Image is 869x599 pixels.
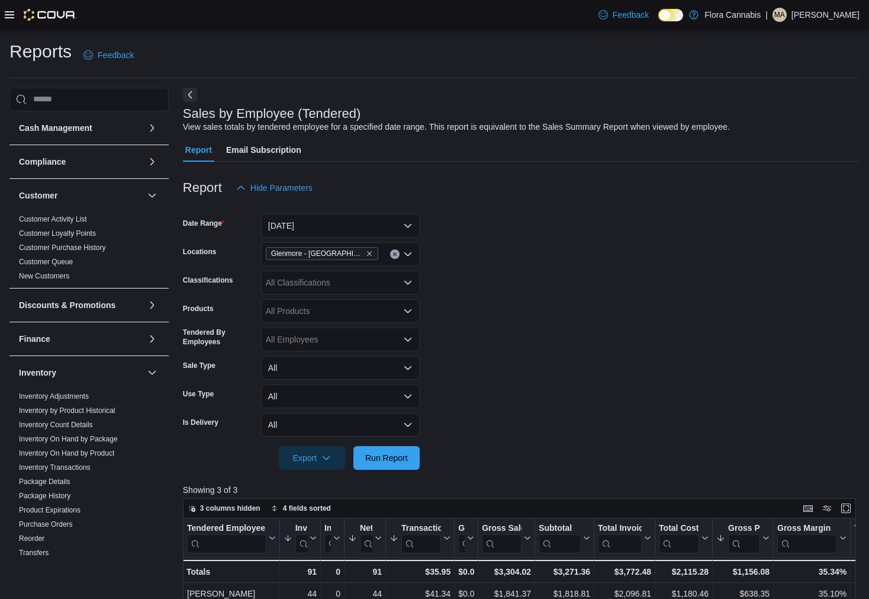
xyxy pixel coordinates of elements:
[482,565,531,579] div: $3,304.02
[261,356,420,380] button: All
[9,40,72,63] h1: Reports
[19,506,81,514] a: Product Expirations
[19,421,93,429] a: Inventory Count Details
[19,520,73,529] span: Purchase Orders
[716,565,770,579] div: $1,156.08
[226,138,301,162] span: Email Subscription
[773,8,787,22] div: Miguel Ambrosio
[324,565,340,579] div: 0
[791,8,860,22] p: [PERSON_NAME]
[19,215,87,223] a: Customer Activity List
[353,446,420,470] button: Run Report
[19,299,143,311] button: Discounts & Promotions
[19,190,143,201] button: Customer
[186,565,276,579] div: Totals
[19,463,91,472] a: Inventory Transactions
[820,501,834,515] button: Display options
[187,523,276,553] button: Tendered Employee
[659,523,699,553] div: Total Cost
[19,435,118,443] a: Inventory On Hand by Package
[19,477,70,486] span: Package Details
[659,523,709,553] button: Total Cost
[594,3,654,27] a: Feedback
[183,181,222,195] h3: Report
[19,534,44,543] span: Reorder
[777,565,847,579] div: 35.34%
[295,523,307,534] div: Invoices Sold
[19,257,73,267] span: Customer Queue
[145,332,159,346] button: Finance
[765,8,768,22] p: |
[283,504,331,513] span: 4 fields sorted
[183,304,214,313] label: Products
[98,49,134,61] span: Feedback
[19,156,66,168] h3: Compliance
[482,523,522,553] div: Gross Sales
[231,176,317,200] button: Hide Parameters
[19,367,56,379] h3: Inventory
[19,478,70,486] a: Package Details
[185,138,212,162] span: Report
[19,299,115,311] h3: Discounts & Promotions
[19,534,44,543] a: Reorder
[458,565,474,579] div: $0.00
[19,258,73,266] a: Customer Queue
[271,248,363,260] span: Glenmore - [GEOGRAPHIC_DATA] - 450374
[261,413,420,437] button: All
[19,272,69,280] a: New Customers
[704,8,761,22] p: Flora Cannabis
[777,523,837,534] div: Gross Margin
[19,244,106,252] a: Customer Purchase History
[183,484,863,496] p: Showing 3 of 3
[19,333,143,345] button: Finance
[145,121,159,135] button: Cash Management
[19,492,70,500] a: Package History
[728,523,760,553] div: Gross Profit
[183,328,256,347] label: Tendered By Employees
[19,449,114,458] span: Inventory On Hand by Product
[366,250,373,257] button: Remove Glenmore - Kelowna - 450374 from selection in this group
[401,523,441,534] div: Transaction Average
[539,523,581,553] div: Subtotal
[716,523,770,553] button: Gross Profit
[19,392,89,401] span: Inventory Adjustments
[324,523,331,553] div: Invoices Ref
[324,523,331,534] div: Invoices Ref
[183,247,217,257] label: Locations
[19,549,49,557] a: Transfers
[145,366,159,380] button: Inventory
[401,523,441,553] div: Transaction Average
[403,249,413,259] button: Open list of options
[19,122,92,134] h3: Cash Management
[777,523,847,553] button: Gross Margin
[261,385,420,408] button: All
[658,21,659,22] span: Dark Mode
[183,361,215,370] label: Sale Type
[348,523,382,553] button: Net Sold
[539,523,590,553] button: Subtotal
[458,523,465,534] div: Gift Cards
[403,278,413,287] button: Open list of options
[24,9,76,21] img: Cova
[539,523,581,534] div: Subtotal
[659,523,699,534] div: Total Cost
[19,392,89,401] a: Inventory Adjustments
[19,271,69,281] span: New Customers
[183,418,218,427] label: Is Delivery
[774,8,785,22] span: MA
[266,247,378,260] span: Glenmore - Kelowna - 450374
[19,333,50,345] h3: Finance
[183,389,214,399] label: Use Type
[365,452,408,464] span: Run Report
[348,565,382,579] div: 91
[482,523,531,553] button: Gross Sales
[390,565,450,579] div: $35.95
[145,298,159,312] button: Discounts & Promotions
[598,523,642,553] div: Total Invoiced
[9,389,169,565] div: Inventory
[19,505,81,515] span: Product Expirations
[250,182,313,194] span: Hide Parameters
